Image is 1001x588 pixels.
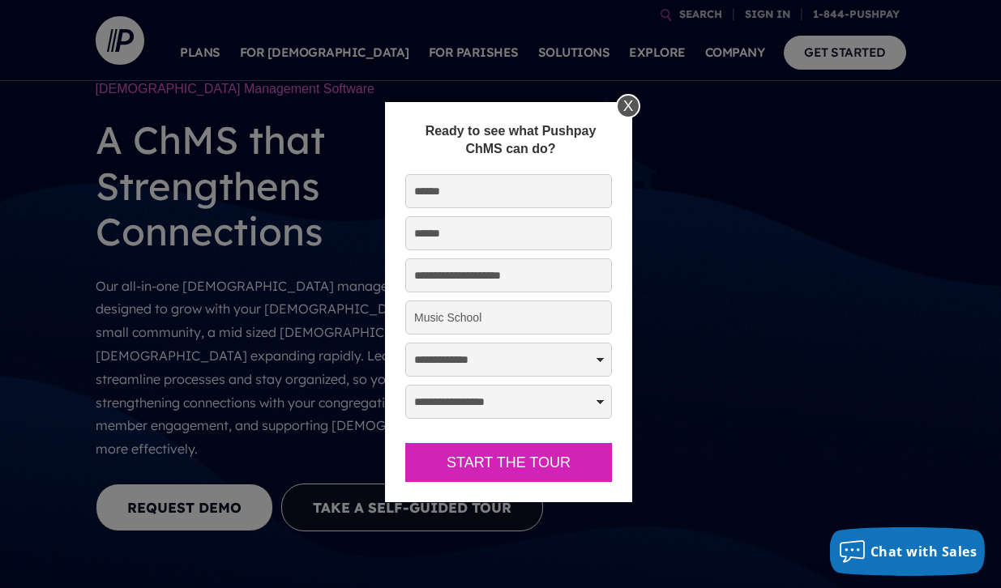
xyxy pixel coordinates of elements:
button: Chat with Sales [830,527,986,576]
input: Organization Name [405,300,612,334]
div: Ready to see what Pushpay ChMS can do? [405,122,616,158]
button: Start the Tour [405,443,612,483]
div: X [616,94,640,118]
span: Chat with Sales [871,543,977,560]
